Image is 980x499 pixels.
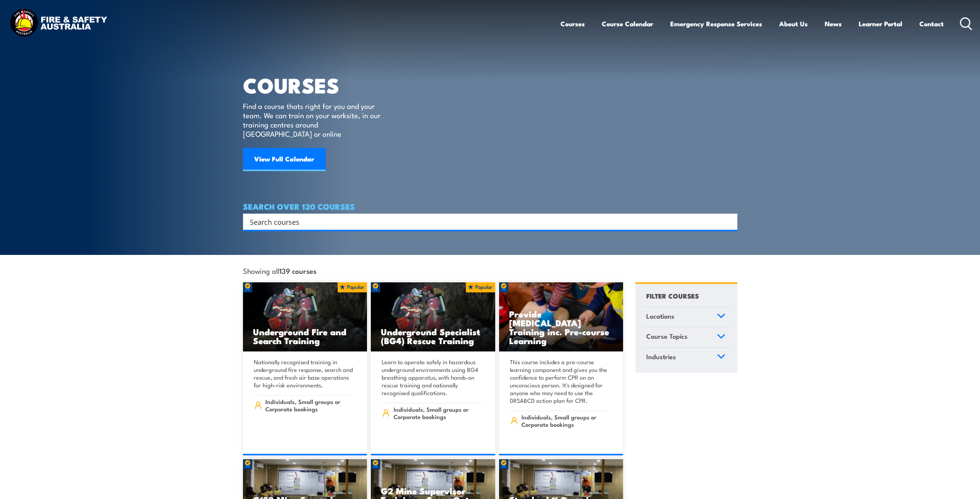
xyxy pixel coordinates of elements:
[646,331,688,341] span: Course Topics
[243,282,367,352] a: Underground Fire and Search Training
[670,14,762,34] a: Emergency Response Services
[643,307,729,327] a: Locations
[646,290,699,301] h4: FILTER COURSES
[724,216,735,227] button: Search magnifier button
[510,358,610,404] p: This course includes a pre-course learning component and gives you the confidence to perform CPR ...
[382,358,482,397] p: Learn to operate safely in hazardous underground environments using BG4 breathing apparatus, with...
[251,216,722,227] form: Search form
[643,327,729,347] a: Course Topics
[381,327,485,345] h3: Underground Specialist (BG4) Rescue Training
[279,265,316,276] strong: 139 courses
[253,327,357,345] h3: Underground Fire and Search Training
[371,282,495,352] img: Underground mine rescue
[254,358,354,389] p: Nationally recognised training in underground fire response, search and rescue, and fresh air bas...
[394,406,482,420] span: Individuals, Small groups or Corporate bookings
[521,413,610,428] span: Individuals, Small groups or Corporate bookings
[243,148,326,171] a: View Full Calendar
[371,282,495,352] a: Underground Specialist (BG4) Rescue Training
[499,282,623,352] img: Low Voltage Rescue and Provide CPR
[243,76,392,94] h1: COURSES
[243,101,384,138] p: Find a course thats right for you and your team. We can train on your worksite, in our training c...
[859,14,902,34] a: Learner Portal
[646,351,676,362] span: Industries
[646,311,674,321] span: Locations
[250,216,720,227] input: Search input
[560,14,585,34] a: Courses
[499,282,623,352] a: Provide [MEDICAL_DATA] Training inc. Pre-course Learning
[243,266,316,275] span: Showing all
[602,14,653,34] a: Course Calendar
[509,309,613,345] h3: Provide [MEDICAL_DATA] Training inc. Pre-course Learning
[825,14,842,34] a: News
[779,14,808,34] a: About Us
[265,398,354,412] span: Individuals, Small groups or Corporate bookings
[243,282,367,352] img: Underground mine rescue
[643,348,729,368] a: Industries
[919,14,944,34] a: Contact
[243,202,737,210] h4: SEARCH OVER 120 COURSES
